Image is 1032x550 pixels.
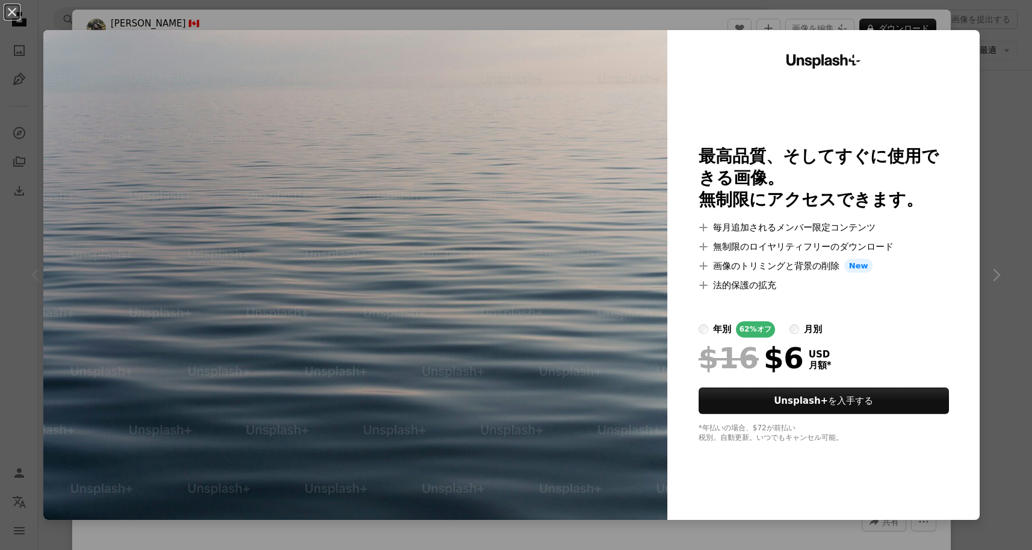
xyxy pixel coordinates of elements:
[699,220,949,235] li: 毎月追加されるメンバー限定コンテンツ
[789,324,799,334] input: 月別
[699,278,949,292] li: 法的保護の拡充
[699,342,804,374] div: $6
[699,239,949,254] li: 無制限のロイヤリティフリーのダウンロード
[804,322,822,336] div: 月別
[774,395,828,406] strong: Unsplash+
[699,324,708,334] input: 年別62%オフ
[736,321,775,338] div: 62% オフ
[699,342,759,374] span: $16
[713,322,731,336] div: 年別
[699,146,949,211] h2: 最高品質、そしてすぐに使用できる画像。 無制限にアクセスできます。
[809,349,832,360] span: USD
[699,388,949,414] button: Unsplash+を入手する
[844,259,873,273] span: New
[699,259,949,273] li: 画像のトリミングと背景の削除
[699,424,949,443] div: *年払いの場合、 $72 が前払い 税別。自動更新。いつでもキャンセル可能。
